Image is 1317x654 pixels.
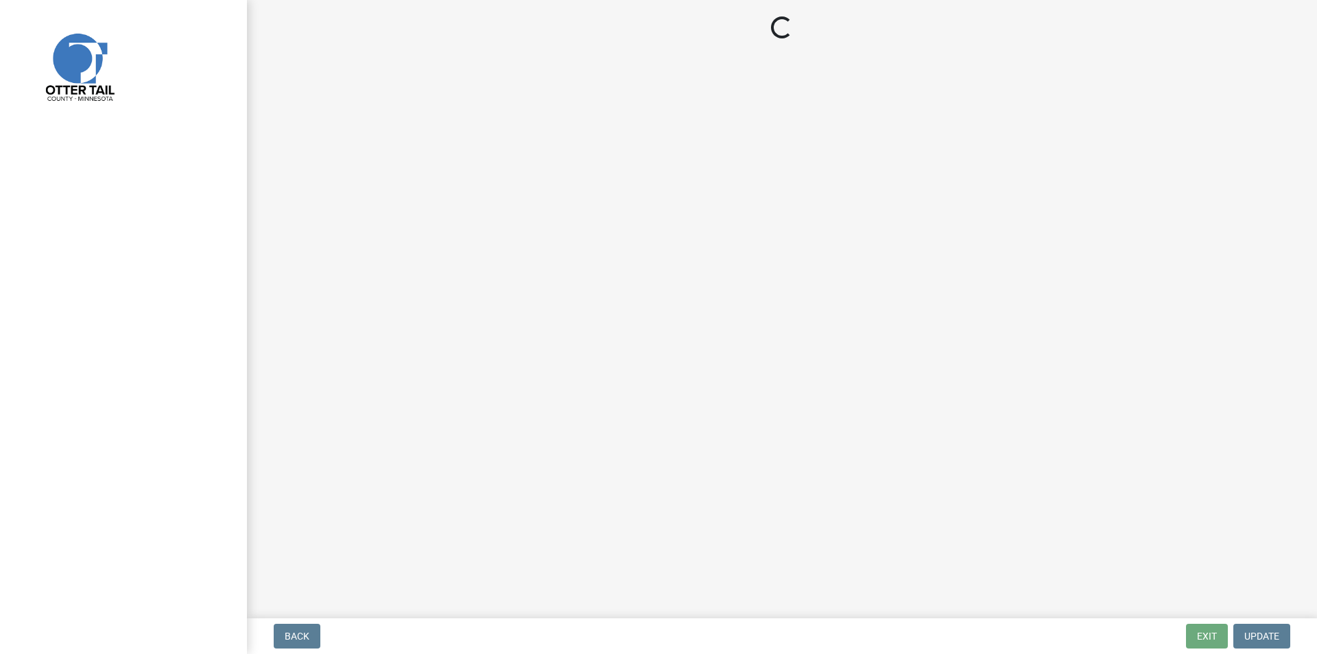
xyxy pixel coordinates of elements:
button: Exit [1186,624,1228,649]
span: Update [1244,631,1279,642]
img: Otter Tail County, Minnesota [27,14,130,117]
button: Update [1233,624,1290,649]
span: Back [285,631,309,642]
button: Back [274,624,320,649]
